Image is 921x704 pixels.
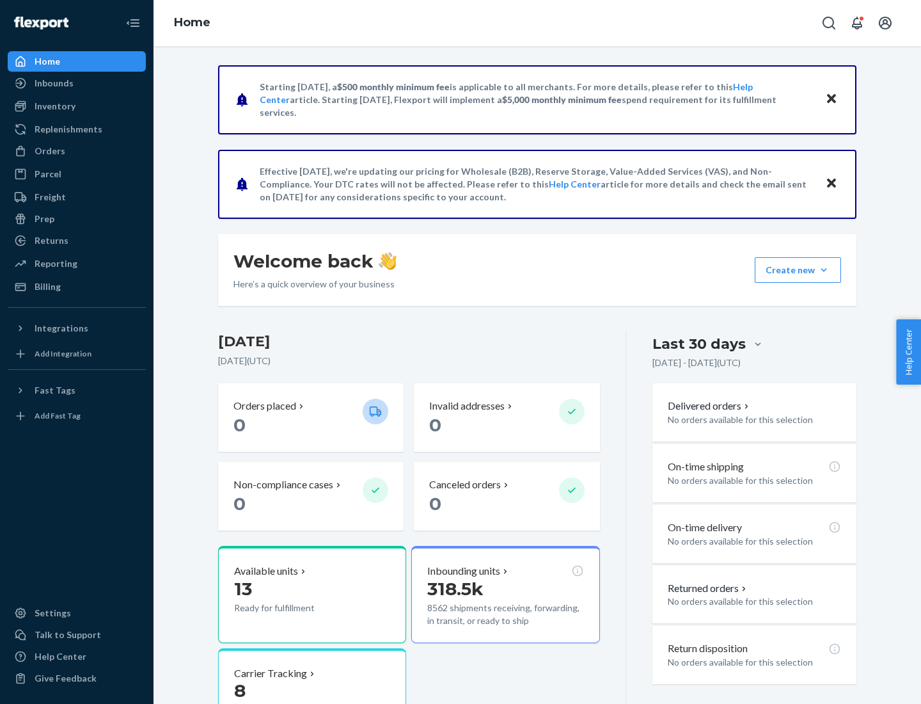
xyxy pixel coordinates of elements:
[233,493,246,515] span: 0
[35,234,68,247] div: Returns
[429,477,501,492] p: Canceled orders
[8,380,146,401] button: Fast Tags
[8,141,146,161] a: Orders
[8,164,146,184] a: Parcel
[823,90,840,109] button: Close
[260,81,813,119] p: Starting [DATE], a is applicable to all merchants. For more details, please refer to this article...
[427,564,500,579] p: Inbounding units
[668,413,841,426] p: No orders available for this selection
[8,253,146,274] a: Reporting
[844,10,870,36] button: Open notifications
[218,383,404,452] button: Orders placed 0
[427,602,583,627] p: 8562 shipments receiving, forwarding, in transit, or ready to ship
[502,94,622,105] span: $5,000 monthly minimum fee
[8,119,146,140] a: Replenishments
[35,55,60,68] div: Home
[234,578,252,600] span: 13
[668,641,748,656] p: Return disposition
[218,546,406,643] button: Available units13Ready for fulfillment
[337,81,450,92] span: $500 monthly minimum fee
[872,10,898,36] button: Open account menu
[35,348,91,359] div: Add Integration
[35,100,75,113] div: Inventory
[668,535,841,548] p: No orders available for this selection
[429,414,441,436] span: 0
[234,680,246,701] span: 8
[35,257,77,270] div: Reporting
[164,4,221,42] ol: breadcrumbs
[668,520,742,535] p: On-time delivery
[8,625,146,645] a: Talk to Support
[429,493,441,515] span: 0
[8,318,146,339] button: Integrations
[668,656,841,669] p: No orders available for this selection
[8,51,146,72] a: Home
[35,280,61,293] div: Billing
[35,607,71,620] div: Settings
[8,73,146,93] a: Inbounds
[668,460,744,474] p: On-time shipping
[668,581,749,596] button: Returned orders
[823,175,840,193] button: Close
[35,77,74,90] div: Inbounds
[414,462,599,531] button: Canceled orders 0
[218,462,404,531] button: Non-compliance cases 0
[8,209,146,229] a: Prep
[414,383,599,452] button: Invalid addresses 0
[234,602,352,614] p: Ready for fulfillment
[233,250,397,273] h1: Welcome back
[429,399,505,413] p: Invalid addresses
[755,257,841,283] button: Create new
[8,276,146,297] a: Billing
[8,603,146,623] a: Settings
[549,179,601,189] a: Help Center
[8,187,146,207] a: Freight
[35,212,54,225] div: Prep
[35,145,65,157] div: Orders
[233,278,397,291] p: Here’s a quick overview of your business
[35,384,75,397] div: Fast Tags
[427,578,484,600] span: 318.5k
[8,668,146,689] button: Give Feedback
[896,319,921,385] button: Help Center
[14,17,68,29] img: Flexport logo
[260,165,813,204] p: Effective [DATE], we're updating our pricing for Wholesale (B2B), Reserve Storage, Value-Added Se...
[234,564,298,579] p: Available units
[8,344,146,364] a: Add Integration
[35,322,88,335] div: Integrations
[816,10,842,36] button: Open Search Box
[668,474,841,487] p: No orders available for this selection
[218,332,600,352] h3: [DATE]
[218,355,600,367] p: [DATE] ( UTC )
[668,595,841,608] p: No orders available for this selection
[35,191,66,204] div: Freight
[233,399,296,413] p: Orders placed
[652,356,741,369] p: [DATE] - [DATE] ( UTC )
[35,410,81,421] div: Add Fast Tag
[35,650,86,663] div: Help Center
[35,628,101,641] div: Talk to Support
[8,406,146,426] a: Add Fast Tag
[120,10,146,36] button: Close Navigation
[411,546,599,643] button: Inbounding units318.5k8562 shipments receiving, forwarding, in transit, or ready to ship
[35,672,97,685] div: Give Feedback
[8,646,146,667] a: Help Center
[668,399,752,413] button: Delivered orders
[8,96,146,116] a: Inventory
[233,414,246,436] span: 0
[35,123,102,136] div: Replenishments
[652,334,746,354] div: Last 30 days
[234,666,307,681] p: Carrier Tracking
[174,15,210,29] a: Home
[35,168,61,180] div: Parcel
[8,230,146,251] a: Returns
[233,477,333,492] p: Non-compliance cases
[379,252,397,270] img: hand-wave emoji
